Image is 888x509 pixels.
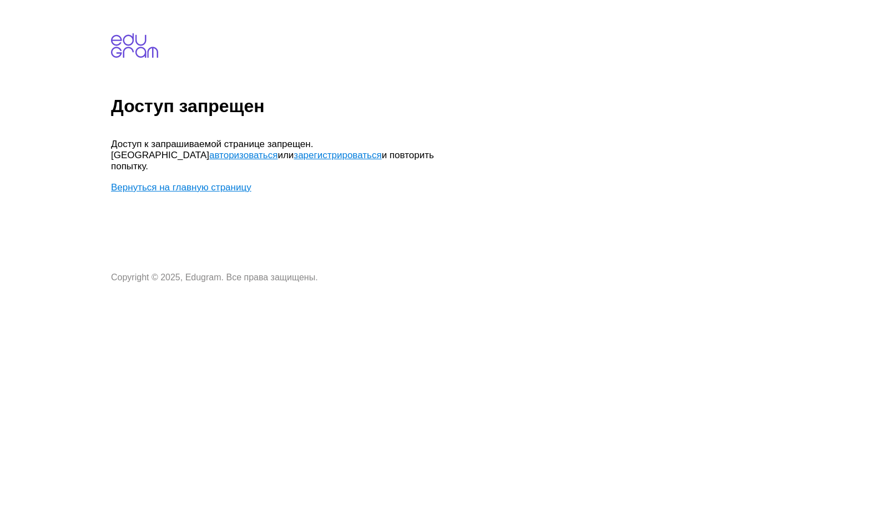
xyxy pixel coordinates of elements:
p: Copyright © 2025, Edugram. Все права защищены. [111,273,444,283]
a: зарегистрироваться [294,150,381,160]
a: Вернуться на главную страницу [111,182,251,193]
a: авторизоваться [209,150,277,160]
img: edugram.com [111,33,158,58]
p: Доступ к запрашиваемой странице запрещен. [GEOGRAPHIC_DATA] или и повторить попытку. [111,139,444,172]
h1: Доступ запрещен [111,96,884,117]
